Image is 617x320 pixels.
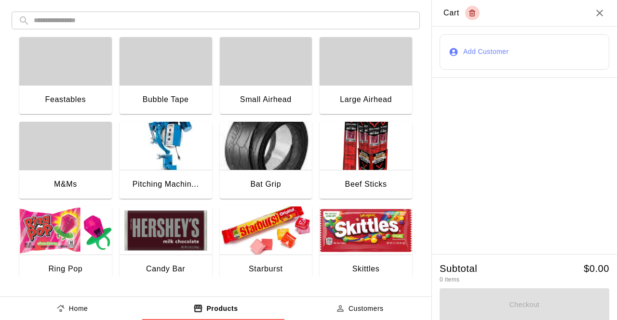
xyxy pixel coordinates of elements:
[19,37,112,116] button: Feastables
[220,206,312,285] button: StarburstStarburst
[349,304,384,314] p: Customers
[440,262,477,275] h5: Subtotal
[120,122,212,201] button: Pitching Machine Rental Pitching Machin...
[48,263,82,275] div: Ring Pop
[120,37,212,116] button: Bubble Tape
[320,37,412,116] button: Large Airhead
[320,122,412,201] button: Beef SticksBeef Sticks
[465,6,480,20] button: Empty cart
[19,206,112,255] img: Ring Pop
[443,6,480,20] div: Cart
[146,263,185,275] div: Candy Bar
[220,37,312,116] button: Small Airhead
[440,34,609,70] button: Add Customer
[120,122,212,170] img: Pitching Machine Rental
[120,206,212,255] img: Candy Bar
[345,178,387,191] div: Beef Sticks
[250,178,281,191] div: Bat Grip
[19,122,112,201] button: M&Ms
[19,206,112,285] button: Ring PopRing Pop
[220,122,312,170] img: Bat Grip
[206,304,238,314] p: Products
[320,206,412,255] img: Skittles
[120,206,212,285] button: Candy BarCandy Bar
[320,122,412,170] img: Beef Sticks
[69,304,88,314] p: Home
[133,178,199,191] div: Pitching Machin...
[320,206,412,285] button: SkittlesSkittles
[594,7,605,19] button: Close
[45,93,86,106] div: Feastables
[240,93,292,106] div: Small Airhead
[249,263,283,275] div: Starburst
[440,276,459,283] span: 0 items
[584,262,609,275] h5: $ 0.00
[220,122,312,201] button: Bat GripBat Grip
[143,93,189,106] div: Bubble Tape
[352,263,380,275] div: Skittles
[54,178,77,191] div: M&Ms
[340,93,392,106] div: Large Airhead
[220,206,312,255] img: Starburst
